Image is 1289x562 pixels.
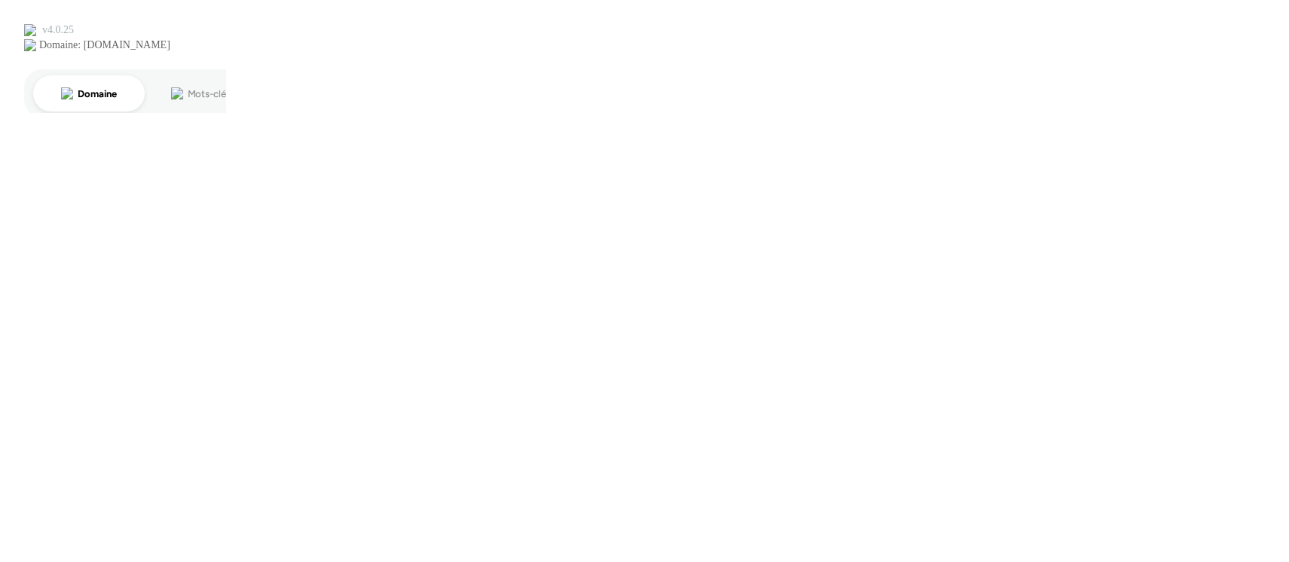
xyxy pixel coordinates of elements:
div: Domaine: [DOMAIN_NAME] [39,39,170,51]
img: website_grey.svg [24,39,36,51]
img: logo_orange.svg [24,24,36,36]
img: tab_keywords_by_traffic_grey.svg [171,87,183,99]
div: v 4.0.25 [42,24,74,36]
div: Domaine [78,89,116,99]
img: tab_domain_overview_orange.svg [61,87,73,99]
div: Mots-clés [188,89,231,99]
